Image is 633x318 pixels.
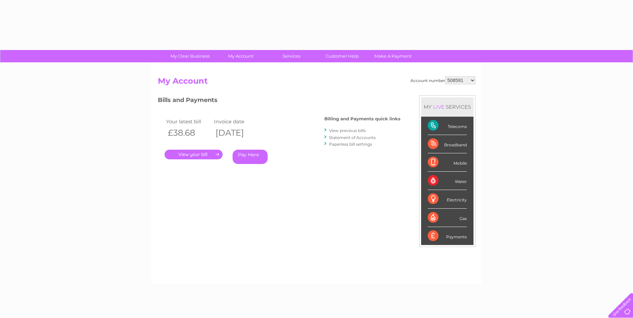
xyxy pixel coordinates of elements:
a: Statement of Accounts [329,135,376,140]
div: LIVE [432,104,446,110]
a: Services [264,50,319,62]
th: £38.68 [165,126,213,140]
div: MY SERVICES [421,97,473,116]
div: Gas [428,209,467,227]
div: Broadband [428,135,467,153]
h2: My Account [158,76,476,89]
div: Account number [410,76,476,84]
a: Customer Help [315,50,370,62]
a: View previous bills [329,128,366,133]
div: Water [428,172,467,190]
h4: Billing and Payments quick links [324,116,400,121]
h3: Bills and Payments [158,95,400,107]
a: My Clear Business [163,50,218,62]
a: Pay Here [233,150,268,164]
a: Paperless bill settings [329,142,372,147]
div: Electricity [428,190,467,208]
td: Invoice date [212,117,260,126]
div: Telecoms [428,117,467,135]
div: Payments [428,227,467,245]
div: Mobile [428,153,467,172]
a: Make A Payment [365,50,420,62]
a: . [165,150,223,159]
td: Your latest bill [165,117,213,126]
th: [DATE] [212,126,260,140]
a: My Account [213,50,268,62]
